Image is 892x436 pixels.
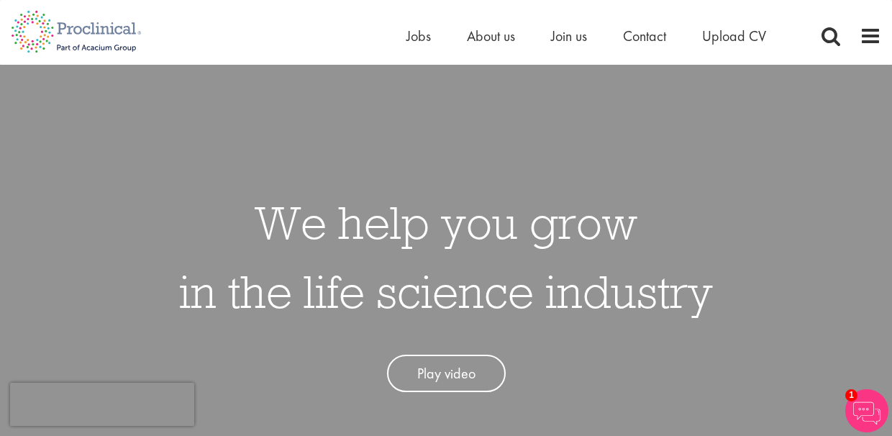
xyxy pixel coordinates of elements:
a: Join us [551,27,587,45]
a: Upload CV [702,27,766,45]
a: Play video [387,355,506,393]
h1: We help you grow in the life science industry [179,188,713,326]
img: Chatbot [845,389,888,432]
span: 1 [845,389,857,401]
a: About us [467,27,515,45]
a: Jobs [406,27,431,45]
a: Contact [623,27,666,45]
